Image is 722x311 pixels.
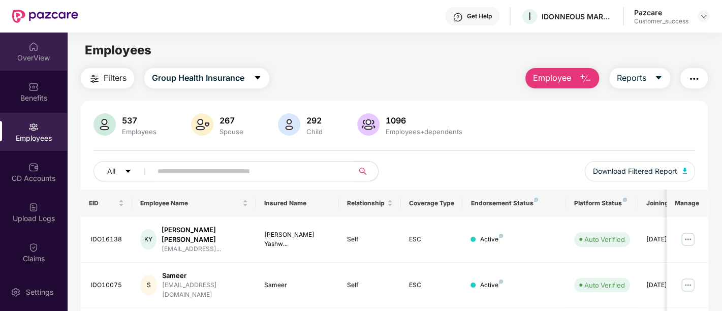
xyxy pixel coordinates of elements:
[467,12,492,20] div: Get Help
[470,199,557,207] div: Endorsement Status
[104,72,127,84] span: Filters
[162,271,248,281] div: Sameer
[480,281,503,290] div: Active
[609,68,670,88] button: Reportscaret-down
[680,277,696,293] img: manageButton
[634,8,688,17] div: Pazcare
[409,235,455,244] div: ESC
[217,128,245,136] div: Spouse
[162,281,248,300] div: [EMAIL_ADDRESS][DOMAIN_NAME]
[357,113,380,136] img: svg+xml;base64,PHN2ZyB4bWxucz0iaHR0cDovL3d3dy53My5vcmcvMjAwMC9zdmciIHhtbG5zOnhsaW5rPSJodHRwOi8vd3...
[278,113,300,136] img: svg+xml;base64,PHN2ZyB4bWxucz0iaHR0cDovL3d3dy53My5vcmcvMjAwMC9zdmciIHhtbG5zOnhsaW5rPSJodHRwOi8vd3...
[638,190,700,217] th: Joining Date
[162,225,248,244] div: [PERSON_NAME] [PERSON_NAME]
[353,161,379,181] button: search
[140,199,240,207] span: Employee Name
[132,190,256,217] th: Employee Name
[28,122,39,132] img: svg+xml;base64,PHN2ZyBpZD0iRW1wbG95ZWVzIiB4bWxucz0iaHR0cDovL3d3dy53My5vcmcvMjAwMC9zdmciIHdpZHRoPS...
[347,281,393,290] div: Self
[585,161,696,181] button: Download Filtered Report
[480,235,503,244] div: Active
[93,161,155,181] button: Allcaret-down
[617,72,646,84] span: Reports
[140,275,157,295] div: S
[28,42,39,52] img: svg+xml;base64,PHN2ZyBpZD0iSG9tZSIgeG1sbnM9Imh0dHA6Ly93d3cudzMub3JnLzIwMDAvc3ZnIiB3aWR0aD0iMjAiIG...
[264,230,331,250] div: [PERSON_NAME] Yashw...
[144,68,269,88] button: Group Health Insurancecaret-down
[88,73,101,85] img: svg+xml;base64,PHN2ZyB4bWxucz0iaHR0cDovL3d3dy53My5vcmcvMjAwMC9zdmciIHdpZHRoPSIyNCIgaGVpZ2h0PSIyNC...
[347,235,393,244] div: Self
[584,280,625,290] div: Auto Verified
[28,202,39,212] img: svg+xml;base64,PHN2ZyBpZD0iVXBsb2FkX0xvZ3MiIGRhdGEtbmFtZT0iVXBsb2FkIExvZ3MiIHhtbG5zPSJodHRwOi8vd3...
[120,115,159,126] div: 537
[353,167,373,175] span: search
[499,234,503,238] img: svg+xml;base64,PHN2ZyB4bWxucz0iaHR0cDovL3d3dy53My5vcmcvMjAwMC9zdmciIHdpZHRoPSI4IiBoZWlnaHQ9IjgiIH...
[12,10,78,23] img: New Pazcare Logo
[11,287,21,297] img: svg+xml;base64,PHN2ZyBpZD0iU2V0dGluZy0yMHgyMCIgeG1sbnM9Imh0dHA6Ly93d3cudzMub3JnLzIwMDAvc3ZnIiB3aW...
[574,199,630,207] div: Platform Status
[409,281,455,290] div: ESC
[533,72,571,84] span: Employee
[646,281,692,290] div: [DATE]
[23,287,56,297] div: Settings
[347,199,385,207] span: Relationship
[162,244,248,254] div: [EMAIL_ADDRESS]...
[667,190,708,217] th: Manage
[680,231,696,247] img: manageButton
[634,17,688,25] div: Customer_success
[81,68,134,88] button: Filters
[646,235,692,244] div: [DATE]
[654,74,663,83] span: caret-down
[217,115,245,126] div: 267
[682,168,687,174] img: svg+xml;base64,PHN2ZyB4bWxucz0iaHR0cDovL3d3dy53My5vcmcvMjAwMC9zdmciIHhtbG5zOnhsaW5rPSJodHRwOi8vd3...
[28,242,39,253] img: svg+xml;base64,PHN2ZyBpZD0iQ2xhaW0iIHhtbG5zPSJodHRwOi8vd3d3LnczLm9yZy8yMDAwL3N2ZyIgd2lkdGg9IjIwIi...
[81,190,133,217] th: EID
[534,198,538,202] img: svg+xml;base64,PHN2ZyB4bWxucz0iaHR0cDovL3d3dy53My5vcmcvMjAwMC9zdmciIHdpZHRoPSI4IiBoZWlnaHQ9IjgiIH...
[453,12,463,22] img: svg+xml;base64,PHN2ZyBpZD0iSGVscC0zMngzMiIgeG1sbnM9Imh0dHA6Ly93d3cudzMub3JnLzIwMDAvc3ZnIiB3aWR0aD...
[93,113,116,136] img: svg+xml;base64,PHN2ZyB4bWxucz0iaHR0cDovL3d3dy53My5vcmcvMjAwMC9zdmciIHhtbG5zOnhsaW5rPSJodHRwOi8vd3...
[85,43,151,57] span: Employees
[152,72,244,84] span: Group Health Insurance
[623,198,627,202] img: svg+xml;base64,PHN2ZyB4bWxucz0iaHR0cDovL3d3dy53My5vcmcvMjAwMC9zdmciIHdpZHRoPSI4IiBoZWlnaHQ9IjgiIH...
[124,168,132,176] span: caret-down
[91,235,124,244] div: IDO16138
[140,229,156,250] div: KY
[499,279,503,284] img: svg+xml;base64,PHN2ZyB4bWxucz0iaHR0cDovL3d3dy53My5vcmcvMjAwMC9zdmciIHdpZHRoPSI4IiBoZWlnaHQ9IjgiIH...
[304,115,325,126] div: 292
[339,190,401,217] th: Relationship
[91,281,124,290] div: IDO10075
[256,190,339,217] th: Insured Name
[191,113,213,136] img: svg+xml;base64,PHN2ZyB4bWxucz0iaHR0cDovL3d3dy53My5vcmcvMjAwMC9zdmciIHhtbG5zOnhsaW5rPSJodHRwOi8vd3...
[384,115,464,126] div: 1096
[89,199,117,207] span: EID
[584,234,625,244] div: Auto Verified
[107,166,115,177] span: All
[28,162,39,172] img: svg+xml;base64,PHN2ZyBpZD0iQ0RfQWNjb3VudHMiIGRhdGEtbmFtZT0iQ0QgQWNjb3VudHMiIHhtbG5zPSJodHRwOi8vd3...
[401,190,463,217] th: Coverage Type
[542,12,613,21] div: IDONNEOUS MARKETING SERVICES PRIVATE LIMITED ( [GEOGRAPHIC_DATA])
[120,128,159,136] div: Employees
[593,166,677,177] span: Download Filtered Report
[264,281,331,290] div: Sameer
[28,82,39,92] img: svg+xml;base64,PHN2ZyBpZD0iQmVuZWZpdHMiIHhtbG5zPSJodHRwOi8vd3d3LnczLm9yZy8yMDAwL3N2ZyIgd2lkdGg9Ij...
[688,73,700,85] img: svg+xml;base64,PHN2ZyB4bWxucz0iaHR0cDovL3d3dy53My5vcmcvMjAwMC9zdmciIHdpZHRoPSIyNCIgaGVpZ2h0PSIyNC...
[579,73,591,85] img: svg+xml;base64,PHN2ZyB4bWxucz0iaHR0cDovL3d3dy53My5vcmcvMjAwMC9zdmciIHhtbG5zOnhsaW5rPSJodHRwOi8vd3...
[525,68,599,88] button: Employee
[304,128,325,136] div: Child
[700,12,708,20] img: svg+xml;base64,PHN2ZyBpZD0iRHJvcGRvd24tMzJ4MzIiIHhtbG5zPSJodHRwOi8vd3d3LnczLm9yZy8yMDAwL3N2ZyIgd2...
[528,10,531,22] span: I
[384,128,464,136] div: Employees+dependents
[254,74,262,83] span: caret-down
